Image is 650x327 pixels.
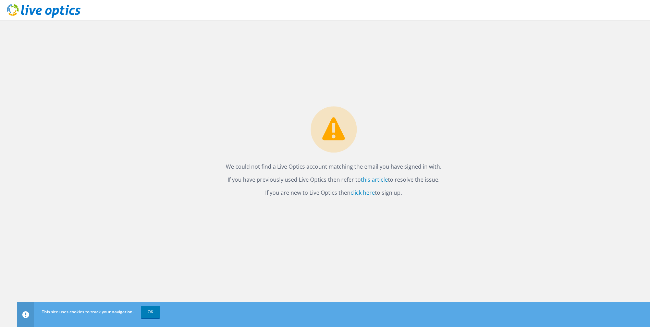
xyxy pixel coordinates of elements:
[226,188,441,197] p: If you are new to Live Optics then to sign up.
[226,162,441,171] p: We could not find a Live Optics account matching the email you have signed in with.
[361,176,388,183] a: this article
[351,189,375,196] a: click here
[42,309,134,315] span: This site uses cookies to track your navigation.
[141,306,160,318] a: OK
[226,175,441,184] p: If you have previously used Live Optics then refer to to resolve the issue.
